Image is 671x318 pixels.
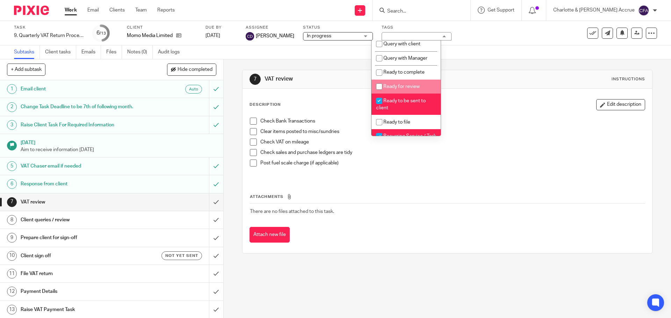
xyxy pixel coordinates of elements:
[65,7,77,14] a: Work
[158,45,185,59] a: Audit logs
[260,149,644,156] p: Check sales and purchase ledgers are tidy
[45,45,76,59] a: Client tasks
[21,304,142,315] h1: Raise VAT Payment Task
[250,74,261,85] div: 7
[14,25,84,30] label: Task
[185,85,202,94] div: Auto
[21,102,142,112] h1: Change Task Deadline to be 7th of following month.
[260,118,644,125] p: Check Bank Transactions
[21,120,142,130] h1: Raise Client Task For Required Information
[21,138,216,146] h1: [DATE]
[21,179,142,189] h1: Response from client
[100,31,106,35] small: /13
[488,8,514,13] span: Get Support
[127,32,173,39] p: Momo Media Limited
[383,84,420,89] span: Ready for review
[246,32,254,40] img: svg%3E
[7,269,17,279] div: 11
[96,29,106,37] div: 6
[7,287,17,296] div: 12
[387,8,449,15] input: Search
[7,215,17,225] div: 8
[307,34,331,38] span: In progress
[87,7,99,14] a: Email
[260,160,644,167] p: Post fuel scale charge (if applicable)
[250,227,290,243] button: Attach new file
[21,161,142,171] h1: VAT Chaser email if needed
[382,25,452,30] label: Tags
[383,70,425,75] span: Ready to complete
[14,45,40,59] a: Subtasks
[21,215,142,225] h1: Client queries / review
[109,7,125,14] a: Clients
[7,305,17,315] div: 13
[7,64,45,75] button: + Add subtask
[205,33,220,38] span: [DATE]
[260,139,644,146] p: Check VAT on mileage
[21,268,142,279] h1: File VAT return
[638,5,649,16] img: svg%3E
[265,75,462,83] h1: VAT review
[383,120,410,125] span: Ready to file
[14,6,49,15] img: Pixie
[250,102,281,108] p: Description
[21,232,142,243] h1: Prepare client for sign-off
[7,102,17,112] div: 2
[7,251,17,261] div: 10
[21,286,142,297] h1: Payment Details
[7,197,17,207] div: 7
[250,209,334,214] span: There are no files attached to this task.
[7,84,17,94] div: 1
[7,179,17,189] div: 6
[21,251,142,261] h1: Client sign off
[21,146,216,153] p: Aim to receive information [DATE]
[596,99,645,110] button: Edit description
[135,7,147,14] a: Team
[7,233,17,243] div: 9
[553,7,635,14] p: Charlotte & [PERSON_NAME] Accrue
[178,67,212,73] span: Hide completed
[157,7,175,14] a: Reports
[260,128,644,135] p: Clear items posted to misc/sundries
[250,195,283,199] span: Attachments
[376,98,426,111] span: Ready to be sent to client
[127,25,197,30] label: Client
[383,42,420,46] span: Query with client
[383,56,427,61] span: Query with Manager
[106,45,122,59] a: Files
[7,161,17,171] div: 5
[21,84,142,94] h1: Email client
[81,45,101,59] a: Emails
[303,25,373,30] label: Status
[383,134,436,139] span: Recurring Service / Task
[127,45,153,59] a: Notes (0)
[167,64,216,75] button: Hide completed
[612,76,645,82] div: Instructions
[21,197,142,207] h1: VAT review
[14,32,84,39] div: 9. Quarterly VAT Return Process
[205,25,237,30] label: Due by
[256,32,294,39] span: [PERSON_NAME]
[165,253,198,259] span: Not yet sent
[7,120,17,130] div: 3
[246,25,294,30] label: Assignee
